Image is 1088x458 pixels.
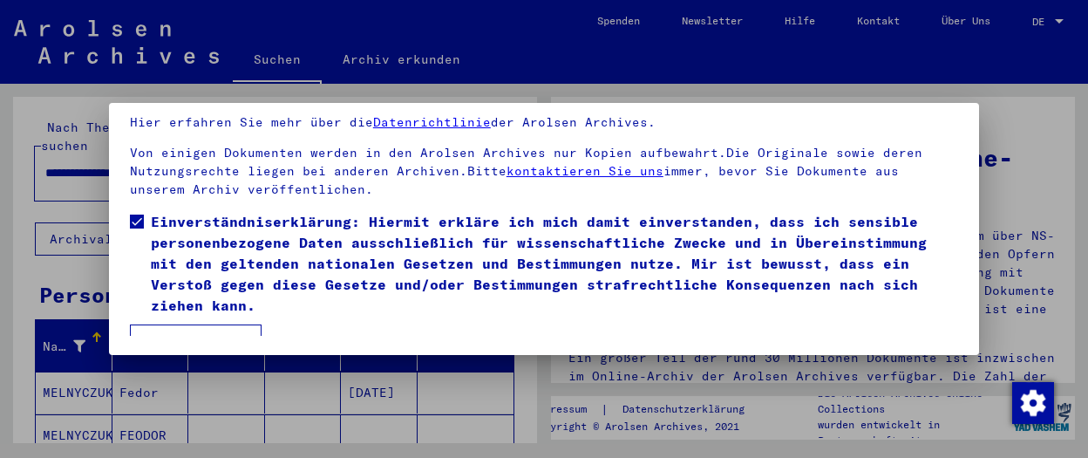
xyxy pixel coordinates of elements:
[151,211,958,316] span: Einverständniserklärung: Hiermit erkläre ich mich damit einverstanden, dass ich sensible personen...
[373,114,491,130] a: Datenrichtlinie
[507,163,663,179] a: kontaktieren Sie uns
[130,113,958,132] p: Hier erfahren Sie mehr über die der Arolsen Archives.
[130,325,262,358] button: Ich stimme zu
[1012,382,1054,424] img: Change consent
[130,144,958,199] p: Von einigen Dokumenten werden in den Arolsen Archives nur Kopien aufbewahrt.Die Originale sowie d...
